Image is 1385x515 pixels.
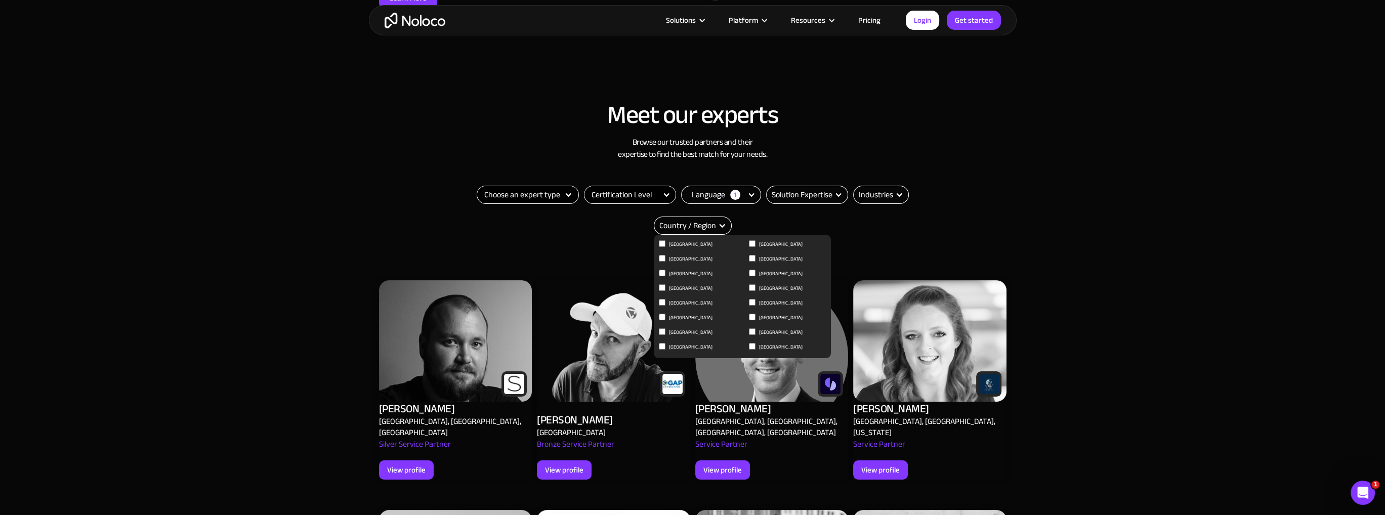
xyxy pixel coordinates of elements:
span: [GEOGRAPHIC_DATA] [759,312,803,324]
div: Country / Region [659,220,716,232]
div: [GEOGRAPHIC_DATA], [GEOGRAPHIC_DATA], [GEOGRAPHIC_DATA], [GEOGRAPHIC_DATA] [695,416,844,438]
div: Language [692,189,725,201]
input: [GEOGRAPHIC_DATA] [749,299,756,306]
nav: Country / Region [654,235,831,358]
h2: Meet our experts [379,101,1006,128]
div: Platform [729,14,758,27]
div: Solution Expertise [766,186,848,204]
div: View profile [703,463,742,477]
div: [PERSON_NAME] [379,402,455,416]
span: [GEOGRAPHIC_DATA] [669,297,712,309]
form: Email Form [654,217,732,235]
input: [GEOGRAPHIC_DATA] [749,270,756,276]
span: [GEOGRAPHIC_DATA] [759,297,803,309]
input: [GEOGRAPHIC_DATA] [749,255,756,262]
img: Alex Vyshnevskiy - Noloco app builder Expert [537,280,690,402]
input: [GEOGRAPHIC_DATA] [659,284,665,291]
img: Alex Vyshnevskiy - Noloco app builder Expert [853,280,1006,402]
input: [GEOGRAPHIC_DATA] [659,343,665,350]
iframe: Intercom live chat [1351,481,1375,505]
div: [GEOGRAPHIC_DATA], [GEOGRAPHIC_DATA], [GEOGRAPHIC_DATA] [379,416,527,438]
form: Email Form [853,186,909,204]
div: Service Partner [695,438,747,460]
input: [GEOGRAPHIC_DATA] [749,314,756,320]
span: [GEOGRAPHIC_DATA] [759,238,803,250]
div: [GEOGRAPHIC_DATA], [GEOGRAPHIC_DATA], [US_STATE] [853,416,1001,438]
a: Alex Vyshnevskiy - Noloco app builder Expert[PERSON_NAME][GEOGRAPHIC_DATA], [GEOGRAPHIC_DATA], [U... [853,268,1006,492]
div: Solutions [666,14,696,27]
a: Get started [947,11,1001,30]
div: View profile [861,463,900,477]
div: Language1 [681,186,761,204]
input: [GEOGRAPHIC_DATA] [659,328,665,335]
span: [GEOGRAPHIC_DATA] [669,268,712,280]
a: home [385,13,445,28]
img: Alex Vyshnevskiy - Noloco app builder Expert [379,280,532,402]
div: [PERSON_NAME] [537,413,613,427]
form: Filter [584,186,676,204]
span: [GEOGRAPHIC_DATA] [669,253,712,265]
div: [PERSON_NAME] [853,402,929,416]
form: Email Form [681,186,761,204]
input: [GEOGRAPHIC_DATA] [749,240,756,247]
span: [GEOGRAPHIC_DATA] [759,268,803,280]
a: Alex Vyshnevskiy - Noloco app builder Expert[PERSON_NAME][GEOGRAPHIC_DATA], [GEOGRAPHIC_DATA], [G... [695,268,849,492]
div: Industries [853,186,909,204]
a: Pricing [846,14,893,27]
div: Solutions [653,14,716,27]
input: [GEOGRAPHIC_DATA] [749,284,756,291]
a: Alex Vyshnevskiy - Noloco app builder Expert[PERSON_NAME][GEOGRAPHIC_DATA]Bronze Service PartnerV... [537,268,690,492]
div: Country / Region [654,217,732,235]
div: View profile [545,463,583,477]
div: Industries [859,189,893,201]
input: [GEOGRAPHIC_DATA] [659,255,665,262]
form: Email Form [766,186,848,204]
div: 1 [730,190,740,200]
input: [GEOGRAPHIC_DATA] [659,270,665,276]
a: Login [906,11,939,30]
div: Resources [791,14,825,27]
span: [GEOGRAPHIC_DATA] [669,238,712,250]
span: [GEOGRAPHIC_DATA] [759,326,803,338]
div: [PERSON_NAME] [695,402,771,416]
input: [GEOGRAPHIC_DATA] [659,314,665,320]
span: 1 [1371,481,1379,489]
span: [GEOGRAPHIC_DATA] [669,326,712,338]
input: [GEOGRAPHIC_DATA] [749,343,756,350]
span: [GEOGRAPHIC_DATA] [669,282,712,294]
div: Platform [716,14,778,27]
span: [GEOGRAPHIC_DATA] [669,312,712,324]
div: Bronze Service Partner [537,438,614,460]
div: Solution Expertise [772,189,832,201]
span: [GEOGRAPHIC_DATA] [759,282,803,294]
input: [GEOGRAPHIC_DATA] [749,328,756,335]
div: Service Partner [853,438,905,460]
span: [GEOGRAPHIC_DATA] [759,253,803,265]
span: [GEOGRAPHIC_DATA] [759,341,803,353]
div: View profile [387,463,426,477]
a: Alex Vyshnevskiy - Noloco app builder Expert[PERSON_NAME][GEOGRAPHIC_DATA], [GEOGRAPHIC_DATA], [G... [379,268,532,492]
div: Silver Service Partner [379,438,451,460]
form: Filter [477,186,579,204]
div: Resources [778,14,846,27]
input: [GEOGRAPHIC_DATA] [659,299,665,306]
div: [GEOGRAPHIC_DATA] [537,427,606,438]
h3: Browse our trusted partners and their expertise to find the best match for your needs. [379,136,1006,160]
input: [GEOGRAPHIC_DATA] [659,240,665,247]
span: [GEOGRAPHIC_DATA] [669,341,712,353]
